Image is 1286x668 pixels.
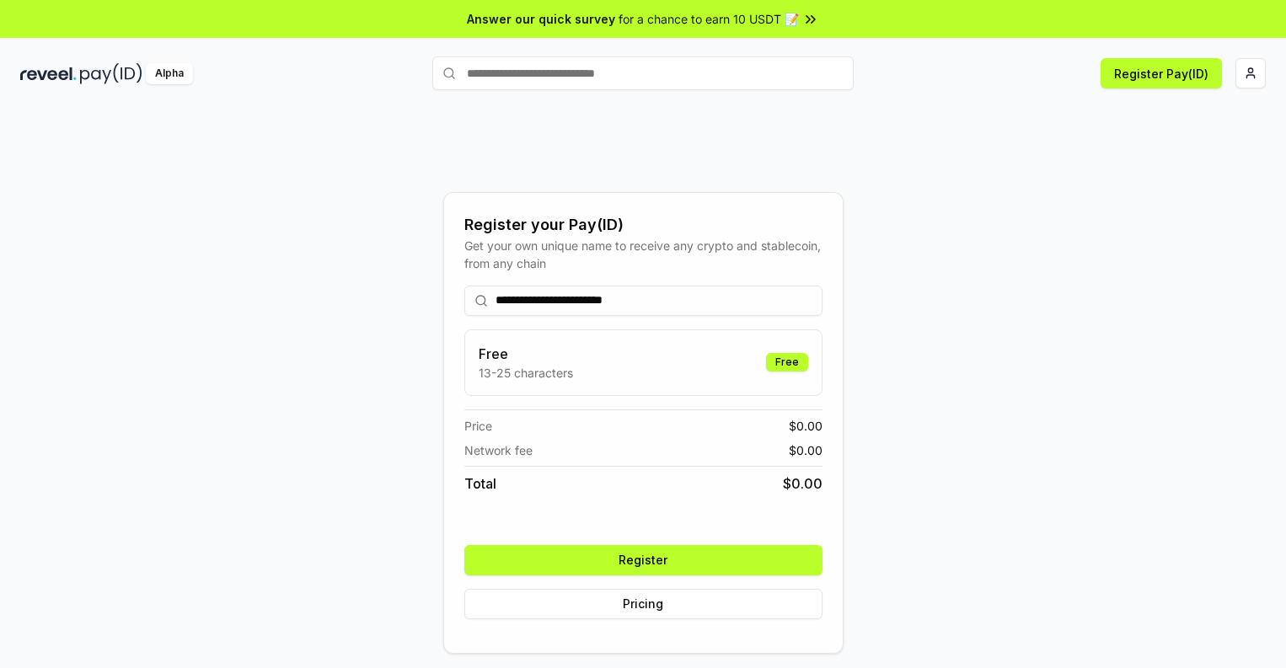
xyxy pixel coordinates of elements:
[464,441,533,459] span: Network fee
[146,63,193,84] div: Alpha
[789,441,823,459] span: $ 0.00
[479,364,573,382] p: 13-25 characters
[464,213,823,237] div: Register your Pay(ID)
[80,63,142,84] img: pay_id
[783,473,823,494] span: $ 0.00
[467,10,615,28] span: Answer our quick survey
[479,344,573,364] h3: Free
[464,545,823,575] button: Register
[464,589,823,619] button: Pricing
[766,353,808,371] div: Free
[464,473,496,494] span: Total
[789,417,823,435] span: $ 0.00
[464,237,823,272] div: Get your own unique name to receive any crypto and stablecoin, from any chain
[20,63,77,84] img: reveel_dark
[464,417,492,435] span: Price
[619,10,799,28] span: for a chance to earn 10 USDT 📝
[1101,58,1222,88] button: Register Pay(ID)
